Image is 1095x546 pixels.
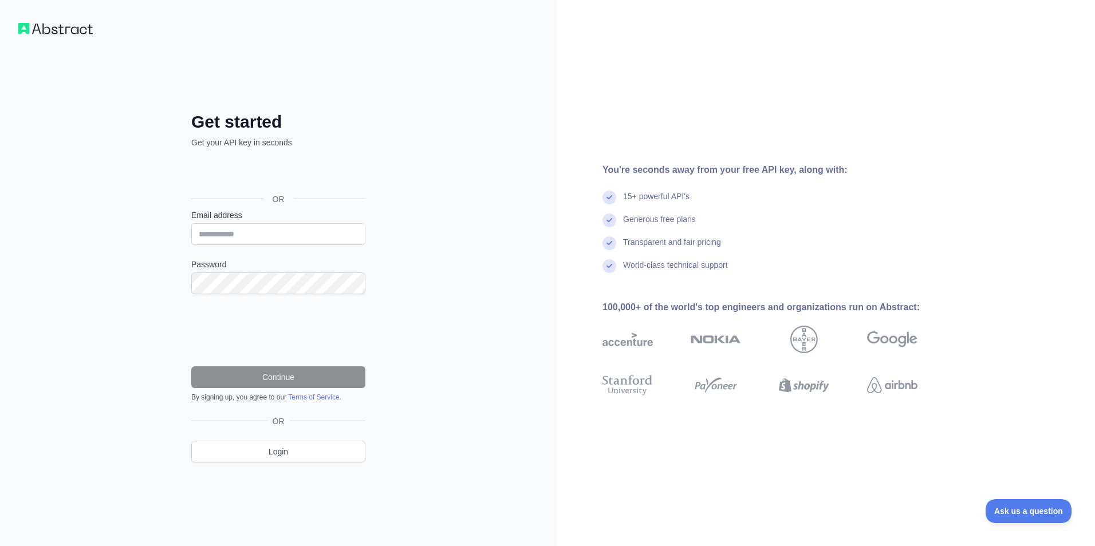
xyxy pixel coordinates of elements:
[602,236,616,250] img: check mark
[191,259,365,270] label: Password
[602,259,616,273] img: check mark
[623,259,728,282] div: World-class technical support
[191,441,365,462] a: Login
[779,373,829,398] img: shopify
[191,308,365,353] iframe: reCAPTCHA
[986,499,1072,523] iframe: Toggle Customer Support
[191,366,365,388] button: Continue
[191,137,365,148] p: Get your API key in seconds
[191,393,365,402] div: By signing up, you agree to our .
[623,191,690,213] div: 15+ powerful API's
[602,213,616,227] img: check mark
[602,326,653,353] img: accenture
[288,393,339,401] a: Terms of Service
[867,326,917,353] img: google
[602,300,954,314] div: 100,000+ of the world's top engineers and organizations run on Abstract:
[191,209,365,221] label: Email address
[602,373,653,398] img: stanford university
[186,161,369,186] iframe: Sign in with Google Button
[602,191,616,204] img: check mark
[602,163,954,177] div: You're seconds away from your free API key, along with:
[691,373,741,398] img: payoneer
[867,373,917,398] img: airbnb
[191,112,365,132] h2: Get started
[623,236,721,259] div: Transparent and fair pricing
[691,326,741,353] img: nokia
[790,326,818,353] img: bayer
[18,23,93,34] img: Workflow
[263,193,294,205] span: OR
[623,213,696,236] div: Generous free plans
[268,416,289,427] span: OR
